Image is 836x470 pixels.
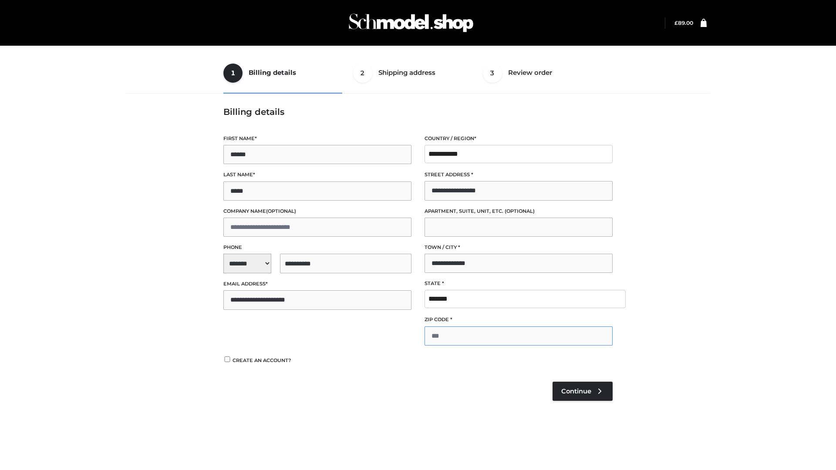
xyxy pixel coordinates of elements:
label: Phone [223,243,411,252]
label: ZIP Code [425,316,613,324]
label: Apartment, suite, unit, etc. [425,207,613,215]
a: Continue [553,382,613,401]
span: (optional) [266,208,296,214]
span: Continue [561,387,591,395]
img: Schmodel Admin 964 [346,6,476,40]
h3: Billing details [223,107,613,117]
bdi: 89.00 [674,20,693,26]
span: Create an account? [233,357,291,363]
label: Email address [223,280,411,288]
label: Country / Region [425,134,613,143]
input: Create an account? [223,356,231,362]
label: Company name [223,207,411,215]
span: £ [674,20,678,26]
label: First name [223,134,411,143]
a: £89.00 [674,20,693,26]
label: Town / City [425,243,613,252]
label: State [425,279,613,288]
span: (optional) [505,208,535,214]
label: Street address [425,171,613,179]
label: Last name [223,171,411,179]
